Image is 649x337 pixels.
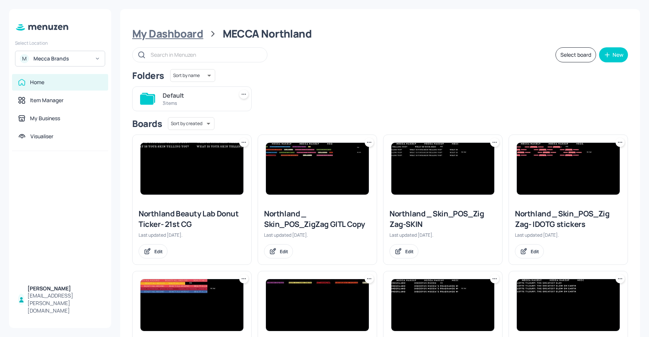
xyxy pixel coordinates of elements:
[30,79,44,86] div: Home
[33,55,90,62] div: Mecca Brands
[168,116,214,131] div: Sort by created
[151,49,260,60] input: Search in Menuzen
[391,279,494,331] img: 2025-03-27-17430509249380u66xuctzi9.jpeg
[139,209,245,230] div: Northland Beauty Lab Donut Ticker- 21st CG
[389,232,496,238] div: Last updated [DATE].
[280,248,288,255] div: Edit
[140,279,243,331] img: 2025-09-18-1758175020980pknwruttzfl.jpeg
[27,292,102,314] div: [EMAIL_ADDRESS][PERSON_NAME][DOMAIN_NAME]
[27,285,102,292] div: [PERSON_NAME]
[20,54,29,63] div: M
[515,232,622,238] div: Last updated [DATE].
[264,232,371,238] div: Last updated [DATE].
[517,143,620,195] img: 2025-08-26-1756170458775t1xolaw77s.jpeg
[391,143,494,195] img: 2025-08-26-1756171398698j5umrqhlnen.jpeg
[515,209,622,230] div: Northland _ Skin_POS_Zig Zag- IDOTG stickers
[599,47,628,62] button: New
[30,133,53,140] div: Visualiser
[163,91,230,100] div: Default
[389,209,496,230] div: Northland _ Skin_POS_Zig Zag-SKIN
[132,118,162,130] div: Boards
[154,248,163,255] div: Edit
[15,40,105,46] div: Select Location
[140,143,243,195] img: 2025-08-26-1756171674025yoy4rervpss.jpeg
[613,52,623,57] div: New
[163,100,230,106] div: 3 items
[223,27,312,41] div: MECCA Northland
[531,248,539,255] div: Edit
[30,115,60,122] div: My Business
[517,279,620,331] img: 2025-09-01-1756698602292xhsihkgkkbb.jpeg
[132,27,203,41] div: My Dashboard
[555,47,596,62] button: Select board
[139,232,245,238] div: Last updated [DATE].
[132,70,164,82] div: Folders
[405,248,414,255] div: Edit
[266,279,369,331] img: 2025-08-26-17561675423299p5q2b4qrph.jpeg
[266,143,369,195] img: 2025-08-26-1756166955171ig7ycrjp86e.jpeg
[170,68,215,83] div: Sort by name
[264,209,371,230] div: Northland _ Skin_POS_ZigZag GITL Copy
[30,97,63,104] div: Item Manager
